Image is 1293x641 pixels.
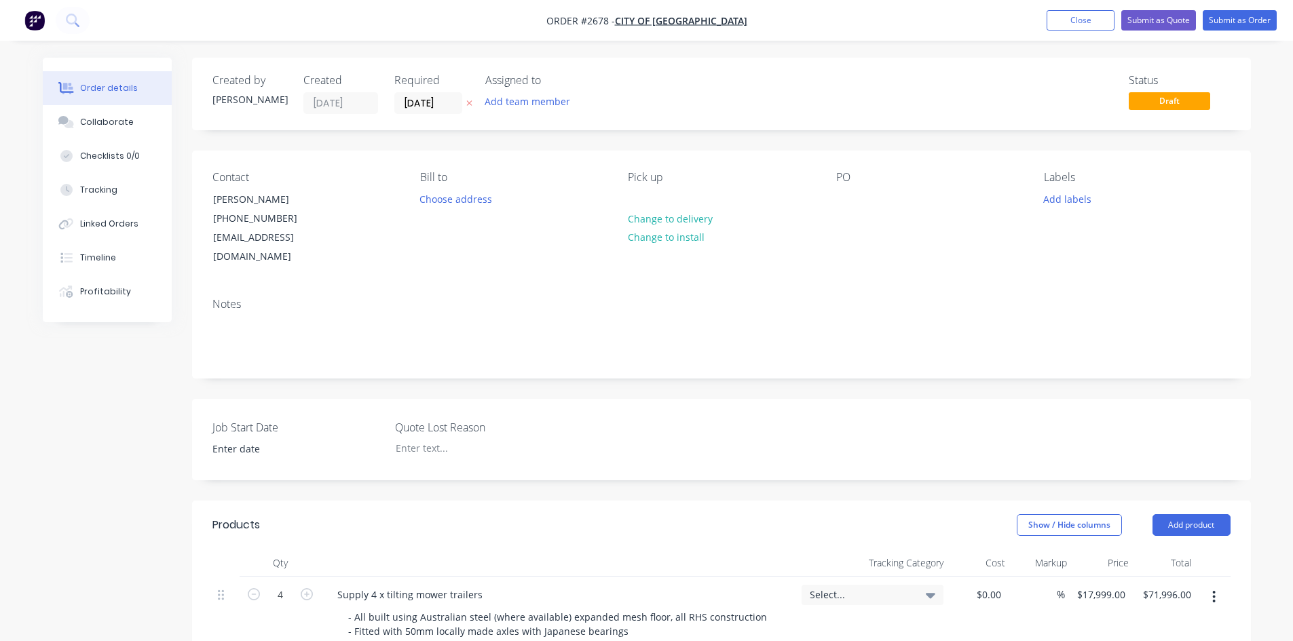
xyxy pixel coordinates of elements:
input: Enter date [203,439,372,459]
button: Show / Hide columns [1017,514,1122,536]
button: Add team member [485,92,578,111]
div: Profitability [80,286,131,298]
label: Job Start Date [212,419,382,435]
div: Checklists 0/0 [80,150,140,162]
div: PO [836,171,1022,184]
div: Collaborate [80,116,134,128]
label: Quote Lost Reason [395,419,565,435]
div: Required [394,74,469,87]
div: Pick up [628,171,814,184]
button: Timeline [43,241,172,275]
button: Add product [1153,514,1231,536]
div: Linked Orders [80,218,138,230]
img: Factory [24,10,45,31]
button: Submit as Order [1203,10,1277,31]
a: City of [GEOGRAPHIC_DATA] [615,14,747,27]
div: Status [1129,74,1231,87]
div: Notes [212,298,1231,311]
button: Checklists 0/0 [43,139,172,173]
button: Add labels [1036,189,1099,208]
button: Order details [43,71,172,105]
div: [PERSON_NAME][PHONE_NUMBER][EMAIL_ADDRESS][DOMAIN_NAME] [202,189,337,267]
span: % [1057,587,1065,602]
button: Linked Orders [43,207,172,241]
div: Qty [240,549,321,577]
button: Tracking [43,173,172,207]
div: Markup [1011,549,1072,577]
div: [PERSON_NAME] [213,190,326,209]
div: Created [303,74,378,87]
button: Add team member [477,92,577,111]
div: Price [1072,549,1134,577]
div: Bill to [420,171,606,184]
button: Change to delivery [620,209,719,227]
button: Change to install [620,228,711,246]
div: Total [1134,549,1196,577]
button: Choose address [413,189,500,208]
div: [PERSON_NAME] [212,92,287,106]
div: [EMAIL_ADDRESS][DOMAIN_NAME] [213,228,326,266]
div: Tracking Category [796,549,949,577]
div: Created by [212,74,287,87]
div: Labels [1044,171,1230,184]
span: Order #2678 - [546,14,615,27]
span: Select... [810,587,912,602]
div: Contact [212,171,398,184]
div: Timeline [80,252,116,264]
button: Collaborate [43,105,172,139]
span: Draft [1129,92,1210,109]
button: Profitability [43,275,172,309]
div: [PHONE_NUMBER] [213,209,326,228]
button: Close [1047,10,1114,31]
div: Products [212,517,260,533]
button: Submit as Quote [1121,10,1196,31]
div: Assigned to [485,74,621,87]
div: Tracking [80,184,117,196]
div: Cost [949,549,1011,577]
div: Supply 4 x tilting mower trailers [326,585,493,604]
div: Order details [80,82,138,94]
